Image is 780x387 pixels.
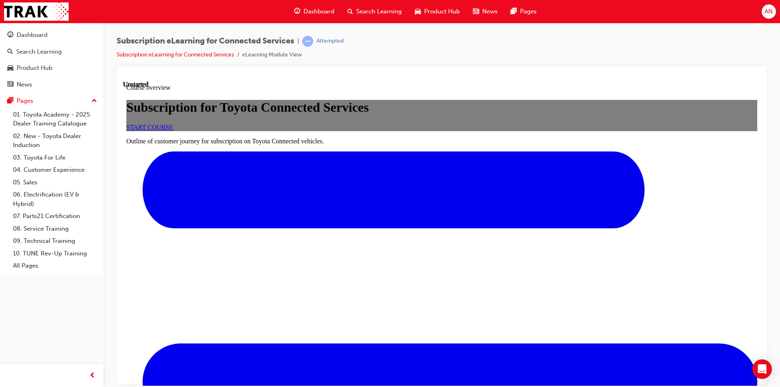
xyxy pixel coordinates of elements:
[10,235,100,247] a: 09. Technical Training
[10,151,100,164] a: 03. Toyota For Life
[7,97,13,105] span: pages-icon
[91,96,97,106] span: up-icon
[424,7,460,16] span: Product Hub
[242,50,302,60] li: eLearning Module View
[10,164,100,176] a: 04. Customer Experience
[341,3,408,20] a: search-iconSearch Learning
[466,3,504,20] a: news-iconNews
[117,37,294,46] span: Subscription eLearning for Connected Services
[3,28,100,43] a: Dashboard
[17,96,33,106] div: Pages
[3,77,100,92] a: News
[10,130,100,151] a: 02. New - Toyota Dealer Induction
[762,4,776,19] button: AN
[4,2,69,21] img: Trak
[17,30,48,40] div: Dashboard
[3,93,100,108] button: Pages
[10,247,100,260] a: 10. TUNE Rev-Up Training
[765,7,773,16] span: AN
[316,37,344,45] div: Attempted
[3,19,634,34] h1: Subscription for Toyota Connected Services
[520,7,537,16] span: Pages
[7,65,13,72] span: car-icon
[356,7,402,16] span: Search Learning
[7,48,13,56] span: search-icon
[482,7,498,16] span: News
[347,6,353,17] span: search-icon
[294,6,300,17] span: guage-icon
[302,36,313,47] span: learningRecordVerb_ATTEMPT-icon
[3,57,634,64] p: Outline of customer journey for subscription on Toyota Connected vehicles.
[117,51,234,58] a: Subscription eLearning for Connected Services
[17,63,52,73] div: Product Hub
[10,108,100,130] a: 01. Toyota Academy - 2025 Dealer Training Catalogue
[16,47,62,56] div: Search Learning
[7,81,13,89] span: news-icon
[473,6,479,17] span: news-icon
[89,371,95,381] span: prev-icon
[10,259,100,272] a: All Pages
[408,3,466,20] a: car-iconProduct Hub
[3,43,50,50] a: START COURSE
[17,80,32,89] div: News
[303,7,334,16] span: Dashboard
[415,6,421,17] span: car-icon
[10,176,100,189] a: 05. Sales
[3,3,48,10] span: Course overview
[752,359,772,379] div: Open Intercom Messenger
[10,188,100,210] a: 06. Electrification (EV & Hybrid)
[10,210,100,223] a: 07. Parts21 Certification
[3,26,100,93] button: DashboardSearch LearningProduct HubNews
[3,61,100,76] a: Product Hub
[7,32,13,39] span: guage-icon
[10,223,100,235] a: 08. Service Training
[3,44,100,59] a: Search Learning
[504,3,543,20] a: pages-iconPages
[288,3,341,20] a: guage-iconDashboard
[297,37,299,46] span: |
[511,6,517,17] span: pages-icon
